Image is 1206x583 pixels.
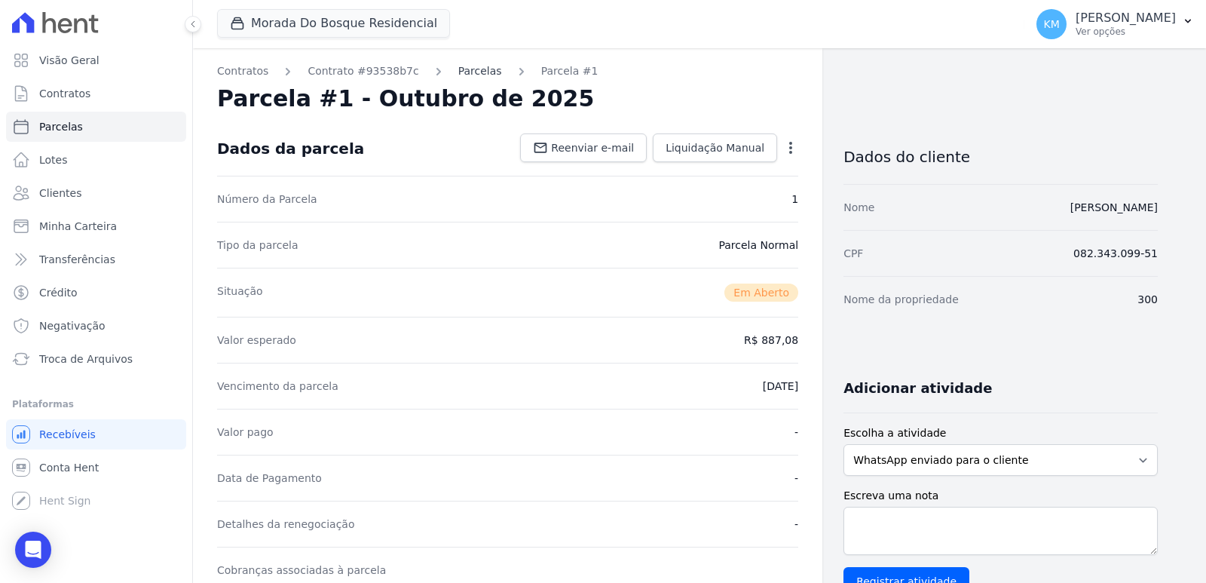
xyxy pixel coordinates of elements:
span: Visão Geral [39,53,99,68]
button: KM [PERSON_NAME] Ver opções [1024,3,1206,45]
dd: R$ 887,08 [744,333,798,348]
dt: Valor esperado [217,333,296,348]
h3: Adicionar atividade [843,379,992,397]
a: Contrato #93538b7c [308,63,418,79]
p: Ver opções [1076,26,1176,38]
span: Transferências [39,252,115,267]
dt: Nome [843,200,874,215]
a: Contratos [6,78,186,109]
a: Parcelas [6,112,186,142]
span: Contratos [39,86,90,101]
span: Clientes [39,186,81,201]
a: Conta Hent [6,453,186,483]
dt: CPF [843,246,863,261]
a: Reenviar e-mail [520,133,647,162]
a: Troca de Arquivos [6,344,186,374]
span: Parcelas [39,119,83,134]
label: Escolha a atividade [843,425,1158,441]
span: KM [1043,19,1059,29]
dd: 082.343.099-51 [1073,246,1158,261]
dt: Situação [217,284,263,302]
dd: - [794,517,798,532]
span: Lotes [39,152,68,167]
a: Recebíveis [6,419,186,450]
dt: Detalhes da renegociação [217,517,355,532]
span: Conta Hent [39,460,99,475]
label: Escreva uma nota [843,488,1158,504]
h3: Dados do cliente [843,148,1158,166]
a: Contratos [217,63,268,79]
div: Plataformas [12,395,180,413]
a: Parcela #1 [541,63,598,79]
dt: Data de Pagamento [217,471,322,486]
a: Visão Geral [6,45,186,75]
dd: [DATE] [763,379,798,394]
a: Lotes [6,145,186,175]
dt: Valor pago [217,425,274,440]
button: Morada Do Bosque Residencial [217,9,450,38]
span: Liquidação Manual [666,140,764,155]
a: Liquidação Manual [653,133,777,162]
span: Troca de Arquivos [39,351,133,367]
nav: Breadcrumb [217,63,798,79]
dt: Número da Parcela [217,192,317,207]
a: Transferências [6,244,186,275]
dd: 1 [791,192,798,207]
dt: Vencimento da parcela [217,379,338,394]
dt: Nome da propriedade [843,292,959,307]
a: Minha Carteira [6,211,186,241]
span: Crédito [39,285,78,300]
span: Negativação [39,318,106,333]
a: [PERSON_NAME] [1070,201,1158,213]
div: Dados da parcela [217,140,364,158]
a: Parcelas [458,63,502,79]
h2: Parcela #1 - Outubro de 2025 [217,85,594,112]
a: Crédito [6,278,186,308]
span: Minha Carteira [39,219,117,234]
div: Open Intercom Messenger [15,532,51,568]
a: Clientes [6,178,186,208]
dt: Cobranças associadas à parcela [217,563,386,578]
dd: 300 [1137,292,1158,307]
span: Recebíveis [39,427,96,442]
dd: - [794,471,798,486]
span: Reenviar e-mail [551,140,634,155]
p: [PERSON_NAME] [1076,11,1176,26]
span: Em Aberto [724,284,798,302]
a: Negativação [6,311,186,341]
dt: Tipo da parcela [217,238,298,253]
dd: - [794,425,798,440]
dd: Parcela Normal [718,238,798,253]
